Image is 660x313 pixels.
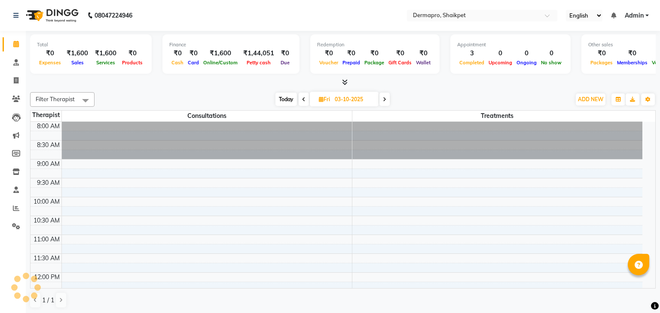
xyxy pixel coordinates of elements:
[340,60,362,66] span: Prepaid
[317,60,340,66] span: Voucher
[578,96,603,102] span: ADD NEW
[201,60,240,66] span: Online/Custom
[615,48,650,58] div: ₹0
[35,178,61,187] div: 9:30 AM
[32,273,61,282] div: 12:00 PM
[362,48,386,58] div: ₹0
[386,60,414,66] span: Gift Cards
[120,48,145,58] div: ₹0
[414,48,433,58] div: ₹0
[514,48,539,58] div: 0
[35,160,61,169] div: 9:00 AM
[278,48,293,58] div: ₹0
[32,235,61,244] div: 11:00 AM
[36,96,75,102] span: Filter Therapist
[588,48,615,58] div: ₹0
[35,122,61,131] div: 8:00 AM
[317,41,433,48] div: Redemption
[95,3,132,27] b: 08047224946
[486,48,514,58] div: 0
[169,41,293,48] div: Finance
[63,48,92,58] div: ₹1,600
[457,48,486,58] div: 3
[42,296,54,305] span: 1 / 1
[386,48,414,58] div: ₹0
[340,48,362,58] div: ₹0
[37,60,63,66] span: Expenses
[317,48,340,58] div: ₹0
[169,48,186,58] div: ₹0
[278,60,292,66] span: Due
[62,111,352,121] span: Consultations
[275,93,297,106] span: Today
[244,60,273,66] span: Petty cash
[414,60,433,66] span: Wallet
[576,93,605,105] button: ADD NEW
[186,60,201,66] span: Card
[588,60,615,66] span: Packages
[120,60,145,66] span: Products
[539,60,564,66] span: No show
[486,60,514,66] span: Upcoming
[362,60,386,66] span: Package
[37,48,63,58] div: ₹0
[514,60,539,66] span: Ongoing
[92,48,120,58] div: ₹1,600
[22,3,81,27] img: logo
[31,111,61,120] div: Therapist
[69,60,86,66] span: Sales
[35,141,61,150] div: 8:30 AM
[169,60,186,66] span: Cash
[32,216,61,225] div: 10:30 AM
[539,48,564,58] div: 0
[186,48,201,58] div: ₹0
[625,11,644,20] span: Admin
[457,60,486,66] span: Completed
[94,60,117,66] span: Services
[32,197,61,206] div: 10:00 AM
[332,93,375,106] input: 2025-10-03
[240,48,278,58] div: ₹1,44,051
[317,96,332,102] span: Fri
[352,111,643,121] span: Treatments
[201,48,240,58] div: ₹1,600
[615,60,650,66] span: Memberships
[457,41,564,48] div: Appointment
[37,41,145,48] div: Total
[32,254,61,263] div: 11:30 AM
